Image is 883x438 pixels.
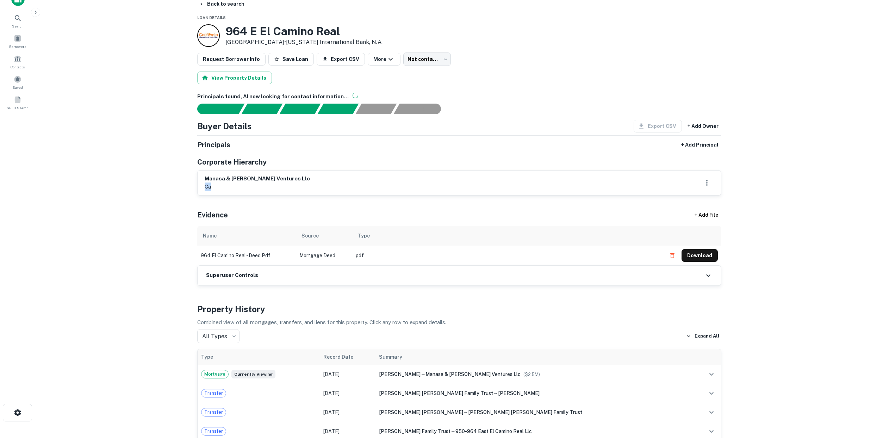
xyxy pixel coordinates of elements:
span: [PERSON_NAME] family trust [379,428,450,434]
span: [PERSON_NAME] [PERSON_NAME] family trust [379,390,493,396]
button: expand row [705,406,717,418]
div: scrollable content [197,226,721,265]
a: Borrowers [2,32,33,51]
a: SREO Search [2,93,33,112]
div: Your request is received and processing... [241,104,282,114]
p: [GEOGRAPHIC_DATA] • [225,38,383,47]
div: Not contacted [403,53,451,66]
h5: Evidence [197,210,228,220]
button: Expand All [684,331,721,341]
button: Save Loan [268,53,314,66]
div: AI fulfillment process complete. [394,104,449,114]
div: Principals found, still searching for contact information. This may take time... [355,104,397,114]
span: manasa & [PERSON_NAME] ventures llc [425,371,521,377]
th: Type [198,349,320,365]
button: expand row [705,425,717,437]
h4: Property History [197,303,721,315]
div: → [379,389,689,397]
button: Download [682,249,718,262]
p: ca [205,183,310,191]
button: + Add Principal [678,138,721,151]
span: Transfer [201,428,226,435]
span: Borrowers [9,44,26,49]
a: Contacts [2,52,33,71]
button: More [368,53,400,66]
a: [US_STATE] International Bank, N.a. [286,39,383,45]
div: → [379,408,689,416]
h3: 964 E El Camino Real [225,25,383,38]
th: Source [296,226,352,246]
p: Combined view of all mortgages, transfers, and liens for this property. Click any row to expand d... [197,318,721,327]
td: [DATE] [320,384,375,403]
button: View Property Details [197,72,272,84]
td: 964 el camino real - deed.pdf [197,246,296,265]
span: Saved [13,85,23,90]
th: Summary [375,349,692,365]
div: Name [203,232,217,240]
td: [DATE] [320,365,375,384]
div: → [379,427,689,435]
span: Currently viewing [231,370,275,378]
div: → [379,370,689,378]
span: [PERSON_NAME] [379,371,421,377]
a: Search [2,11,33,30]
h6: manasa & [PERSON_NAME] ventures llc [205,175,310,183]
span: Transfer [201,409,226,416]
button: expand row [705,368,717,380]
div: Principals found, AI now looking for contact information... [317,104,359,114]
button: expand row [705,387,717,399]
span: ($ 2.5M ) [523,372,540,377]
td: [DATE] [320,403,375,422]
th: Name [197,226,296,246]
div: + Add File [682,209,731,222]
span: Contacts [11,64,25,70]
span: [PERSON_NAME] [498,390,540,396]
th: Type [352,226,663,246]
div: Type [358,232,370,240]
td: Mortgage Deed [296,246,352,265]
button: + Add Owner [685,120,721,132]
div: Documents found, AI parsing details... [279,104,321,114]
div: Source [301,232,319,240]
th: Record Date [320,349,375,365]
button: Request Borrower Info [197,53,266,66]
h6: Superuser Controls [206,271,258,279]
iframe: Chat Widget [848,382,883,415]
h5: Corporate Hierarchy [197,157,267,167]
span: Mortgage [201,371,228,378]
span: [PERSON_NAME] [PERSON_NAME] family trust [468,409,582,415]
button: Delete file [666,250,679,261]
span: [PERSON_NAME] [PERSON_NAME] [379,409,463,415]
td: pdf [352,246,663,265]
span: SREO Search [7,105,29,111]
span: Transfer [201,390,226,397]
h6: Principals found, AI now looking for contact information... [197,93,721,101]
h4: Buyer Details [197,120,252,132]
span: 950-964 east el camino real llc [455,428,532,434]
h5: Principals [197,140,230,150]
span: Loan Details [197,16,226,20]
div: Sending borrower request to AI... [189,104,242,114]
a: Saved [2,73,33,92]
button: Export CSV [317,53,365,66]
span: Search [12,23,24,29]
div: All Types [197,329,240,343]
